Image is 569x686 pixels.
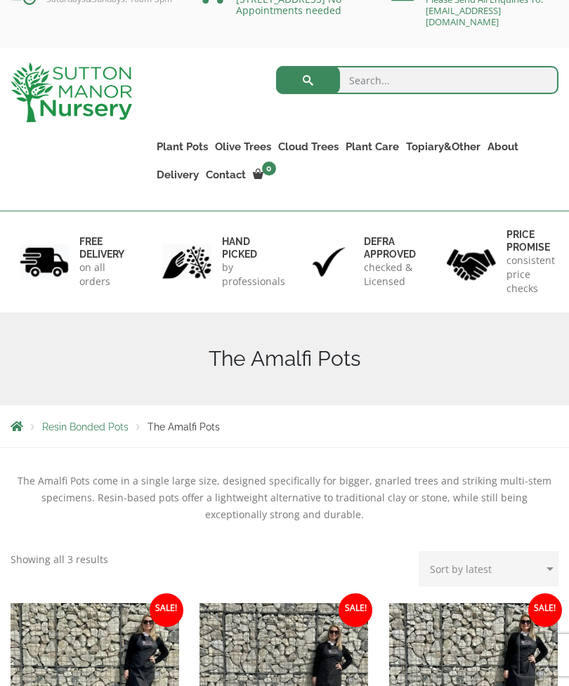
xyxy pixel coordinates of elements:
[528,593,562,627] span: Sale!
[484,137,522,157] a: About
[249,165,280,185] a: 0
[211,137,275,157] a: Olive Trees
[222,260,285,289] p: by professionals
[11,421,558,432] nav: Breadcrumbs
[276,66,559,94] input: Search...
[202,165,249,185] a: Contact
[262,161,276,176] span: 0
[403,137,484,157] a: Topiary&Other
[11,346,558,371] h1: The Amalfi Pots
[11,473,558,523] p: The Amalfi Pots come in a single large size, designed specifically for bigger, gnarled trees and ...
[153,165,202,185] a: Delivery
[275,137,342,157] a: Cloud Trees
[364,260,416,289] p: checked & Licensed
[506,253,555,296] p: consistent price checks
[79,260,124,289] p: on all orders
[150,593,183,627] span: Sale!
[222,235,285,260] h6: hand picked
[506,228,555,253] h6: Price promise
[79,235,124,260] h6: FREE DELIVERY
[11,551,108,568] p: Showing all 3 results
[342,137,403,157] a: Plant Care
[42,421,129,433] a: Resin Bonded Pots
[20,244,69,280] img: 1.jpg
[339,593,372,627] span: Sale!
[148,421,220,433] span: The Amalfi Pots
[304,244,353,280] img: 3.jpg
[419,551,558,586] select: Shop order
[447,240,496,283] img: 4.jpg
[364,235,416,260] h6: Defra approved
[11,62,132,122] img: logo
[153,137,211,157] a: Plant Pots
[162,244,211,280] img: 2.jpg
